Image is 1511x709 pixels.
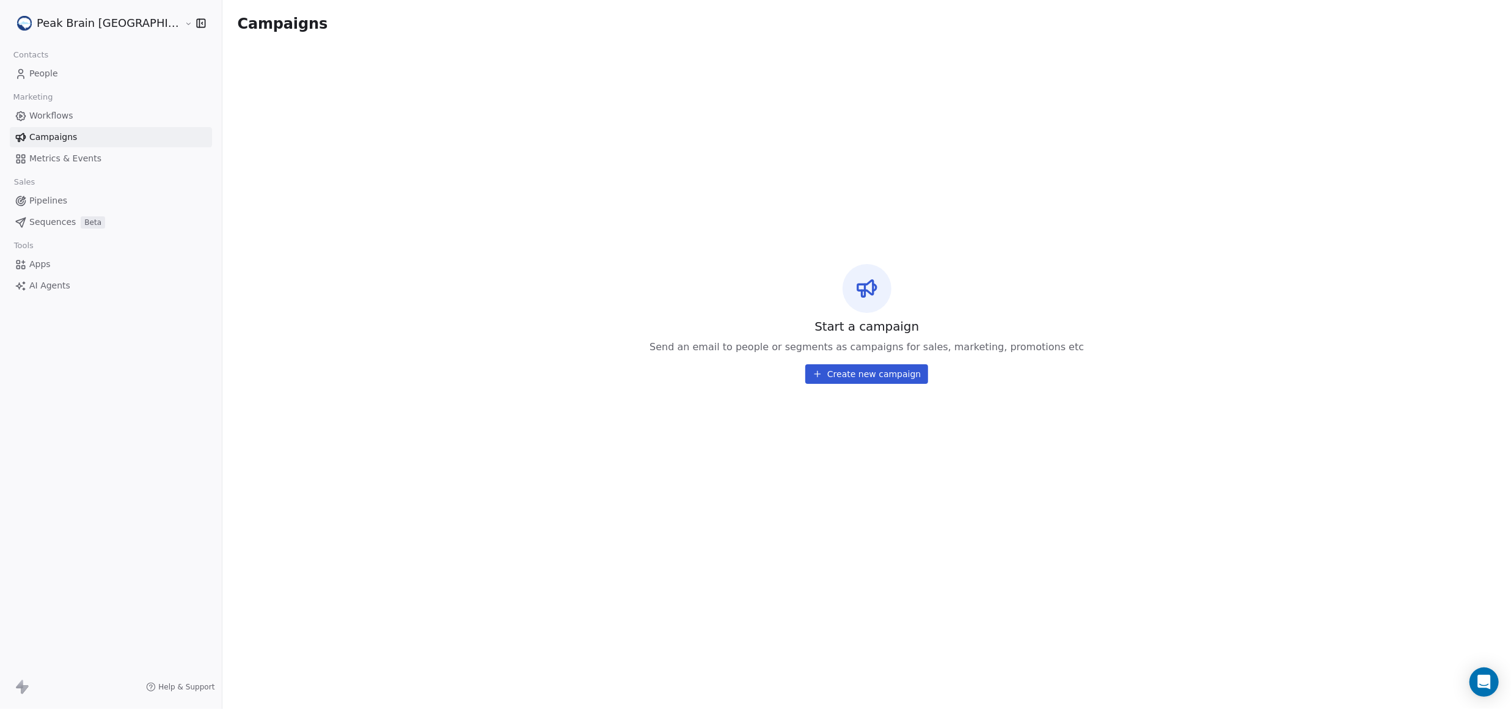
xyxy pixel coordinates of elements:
[146,682,214,692] a: Help & Support
[8,88,58,106] span: Marketing
[237,15,327,32] span: Campaigns
[9,173,40,191] span: Sales
[814,318,919,335] span: Start a campaign
[10,191,212,211] a: Pipelines
[29,67,58,80] span: People
[10,106,212,126] a: Workflows
[15,13,176,34] button: Peak Brain [GEOGRAPHIC_DATA]
[81,216,105,229] span: Beta
[158,682,214,692] span: Help & Support
[8,46,54,64] span: Contacts
[10,149,212,169] a: Metrics & Events
[29,216,76,229] span: Sequences
[29,152,101,165] span: Metrics & Events
[10,212,212,232] a: SequencesBeta
[37,15,181,31] span: Peak Brain [GEOGRAPHIC_DATA]
[29,258,51,271] span: Apps
[29,194,67,207] span: Pipelines
[805,364,928,384] button: Create new campaign
[17,16,32,31] img: Peak%20Brain%20Logo.png
[29,131,77,144] span: Campaigns
[9,237,38,255] span: Tools
[1469,667,1499,697] div: Open Intercom Messenger
[29,109,73,122] span: Workflows
[10,276,212,296] a: AI Agents
[10,64,212,84] a: People
[10,254,212,274] a: Apps
[29,279,70,292] span: AI Agents
[649,340,1084,354] span: Send an email to people or segments as campaigns for sales, marketing, promotions etc
[10,127,212,147] a: Campaigns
